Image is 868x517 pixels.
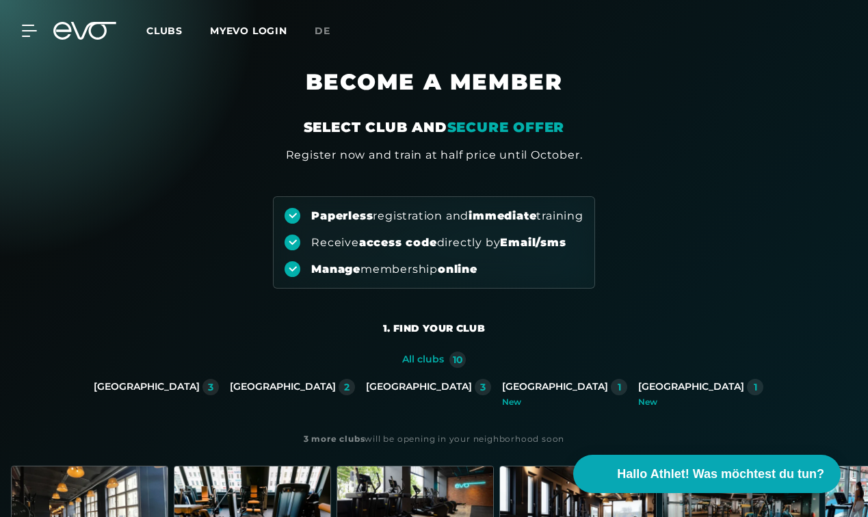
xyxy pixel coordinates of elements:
[469,209,536,222] strong: immediate
[311,209,583,224] div: registration and training
[315,25,330,37] span: de
[500,236,566,249] strong: Email/sms
[453,355,463,364] div: 10
[146,25,183,37] span: Clubs
[344,382,350,392] div: 2
[618,382,621,392] div: 1
[502,398,627,406] div: New
[286,147,583,163] div: Register now and train at half price until October.
[94,381,200,393] div: [GEOGRAPHIC_DATA]
[230,381,336,393] div: [GEOGRAPHIC_DATA]
[383,321,485,335] div: 1. Find your club
[359,236,437,249] strong: access code
[480,382,486,392] div: 3
[311,262,477,277] div: membership
[120,68,749,118] h1: BECOME A MEMBER
[502,381,608,393] div: [GEOGRAPHIC_DATA]
[402,354,444,366] div: All clubs
[573,455,841,493] button: Hallo Athlet! Was möchtest du tun?
[208,382,213,392] div: 3
[311,235,566,250] div: Receive directly by
[311,209,373,222] strong: Paperless
[315,23,347,39] a: de
[438,263,477,276] strong: online
[146,24,210,37] a: Clubs
[210,25,287,37] a: MYEVO LOGIN
[617,465,824,483] span: Hallo Athlet! Was möchtest du tun?
[638,381,744,393] div: [GEOGRAPHIC_DATA]
[304,118,565,137] div: SELECT CLUB AND
[311,263,360,276] strong: Manage
[447,119,565,135] em: SECURE OFFER
[754,382,757,392] div: 1
[366,381,472,393] div: [GEOGRAPHIC_DATA]
[304,434,365,444] strong: 3 more clubs
[638,398,763,406] div: New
